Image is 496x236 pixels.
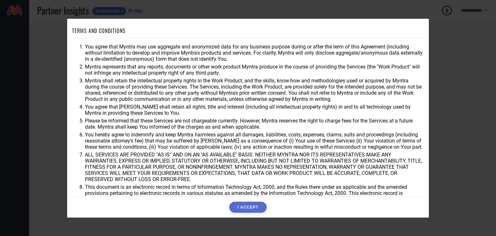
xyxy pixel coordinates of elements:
[229,202,266,213] button: I ACCEPT
[85,184,424,202] li: This document is an electronic record in terms of Information Technology Act, 2000, and the Rules...
[85,78,424,102] li: Myntra shall retain the intellectual property rights in the Work Product, and the skills, know-ho...
[85,132,424,150] li: You hereby agree to indemnify and keep Myntra harmless against all damages, liabilities, costs, e...
[85,118,424,130] li: Please be informed that these Services are not chargeable currently. However, Myntra reserves the...
[85,152,424,182] li: ALL SERVICES ARE PROVIDED "AS IS" AND ON AN "AS AVAILABLE" BASIS. NEITHER MYNTRA NOR ITS REPRESEN...
[72,27,126,35] h1: TERMS AND CONDITIONS
[85,64,424,76] li: Myntra represents that any reports, documents or other work product Myntra produce in the course ...
[85,44,424,62] li: You agree that Myntra may use aggregate and anonymized data for any business purpose during or af...
[85,104,424,116] li: You agree that [PERSON_NAME] shall retain all rights, title and interest (including all intellect...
